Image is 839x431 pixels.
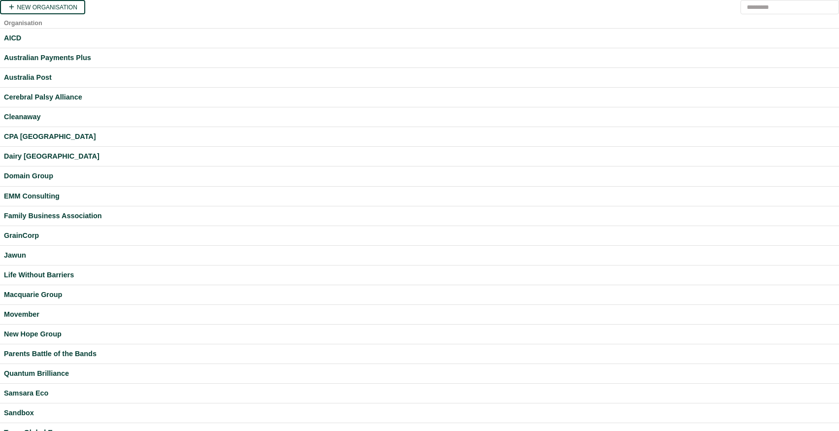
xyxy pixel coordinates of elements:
[4,388,835,399] a: Samsara Eco
[4,131,835,142] a: CPA [GEOGRAPHIC_DATA]
[4,269,835,281] a: Life Without Barriers
[4,250,835,261] a: Jawun
[4,92,835,103] a: Cerebral Palsy Alliance
[4,111,835,123] a: Cleanaway
[4,170,835,182] a: Domain Group
[4,151,835,162] a: Dairy [GEOGRAPHIC_DATA]
[4,191,835,202] a: EMM Consulting
[4,289,835,300] a: Macquarie Group
[4,348,835,360] a: Parents Battle of the Bands
[4,368,835,379] a: Quantum Brilliance
[4,230,835,241] a: GrainCorp
[4,407,835,419] a: Sandbox
[4,329,835,340] a: New Hope Group
[4,210,835,222] a: Family Business Association
[4,52,835,64] a: Australian Payments Plus
[4,72,835,83] a: Australia Post
[4,309,835,320] a: Movember
[4,33,835,44] a: AICD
